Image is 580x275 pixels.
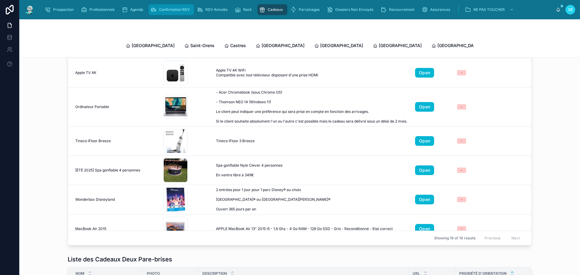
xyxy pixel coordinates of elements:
[434,236,475,241] span: Showing 19 of 19 results
[257,4,287,15] a: Cadeaux
[184,40,214,52] a: Saint-Orens
[216,68,349,78] span: Apple TV 4K WiFi Compatible avec tout téléviseur disposant d'une prise HDMI
[268,7,283,12] span: Cadeaux
[431,40,480,52] a: [GEOGRAPHIC_DATA]
[75,168,140,173] span: [ÉTÉ 2025] Spa gonflable 4 personnes
[299,7,320,12] span: Parrainages
[130,7,143,12] span: Agenda
[216,226,393,231] span: APPLE MacBook Air 13" 2015 i5 - 1,6 Ghz - 4 Go RAM - 128 Go SSD - Gris - Reconditionné - Etat cor...
[379,4,419,15] a: Recouvrement
[79,4,119,15] a: Professionnels
[325,4,378,15] a: Dossiers Non Envoyés
[420,4,454,15] a: Assurances
[473,7,505,12] span: NE PAS TOUCHER
[216,187,408,212] span: 2 entrées pour 1 jour pour 1 parc Disney® au choix [GEOGRAPHIC_DATA]® ou [GEOGRAPHIC_DATA][PERSON...
[430,7,450,12] span: Assurances
[461,168,462,173] div: -
[389,7,414,12] span: Recouvrement
[314,40,363,52] a: [GEOGRAPHIC_DATA]
[190,43,214,49] span: Saint-Orens
[53,7,74,12] span: Prospection
[461,138,462,144] div: -
[132,43,175,49] span: [GEOGRAPHIC_DATA]
[195,4,232,15] a: RDV Annulés
[415,102,434,112] a: Open
[288,4,324,15] a: Parrainages
[159,7,190,12] span: Confirmation RDV
[216,163,321,177] span: Spa gonflable Nyle Clever 4 personnes En ventre libre à 349€
[437,43,480,49] span: [GEOGRAPHIC_DATA]
[224,40,246,52] a: Castres
[256,40,304,52] a: [GEOGRAPHIC_DATA]
[75,104,109,109] span: Ordinateur Portable
[335,7,373,12] span: Dossiers Non Envoyés
[216,139,255,143] span: Tineco iFloor 3 Breeze
[75,70,96,75] span: Apple TV 4K
[262,43,304,49] span: [GEOGRAPHIC_DATA]
[126,40,175,52] a: [GEOGRAPHIC_DATA]
[120,4,147,15] a: Agenda
[43,4,78,15] a: Prospection
[461,197,462,202] div: -
[415,195,434,204] a: Open
[216,90,408,124] span: - Acer Chromebook (sous Chrome OS) - Thomson NEO 14 (Windows 11) Le client peut indiquer une préf...
[205,7,227,12] span: RDV Annulés
[230,43,246,49] span: Castres
[379,43,422,49] span: [GEOGRAPHIC_DATA]
[568,7,573,12] span: SE
[75,226,106,231] span: MacBook Air 2015
[75,139,111,143] span: Tineco iFloor Breeze
[149,4,194,15] a: Confirmation RDV
[415,165,434,175] a: Open
[89,7,114,12] span: Professionnels
[320,43,363,49] span: [GEOGRAPHIC_DATA]
[461,104,462,110] div: -
[243,7,252,12] span: Rack
[233,4,256,15] a: Rack
[415,136,434,146] a: Open
[68,255,172,264] h1: Liste des Cadeaux Deux Pare-brises
[415,224,434,234] a: Open
[461,70,462,75] div: -
[75,197,115,202] span: Wonderbox Disneyland
[373,40,422,52] a: [GEOGRAPHIC_DATA]
[415,68,434,78] a: Open
[463,4,517,15] a: NE PAS TOUCHER
[461,226,462,232] div: -
[40,3,556,16] div: scrollable content
[24,5,35,14] img: App logo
